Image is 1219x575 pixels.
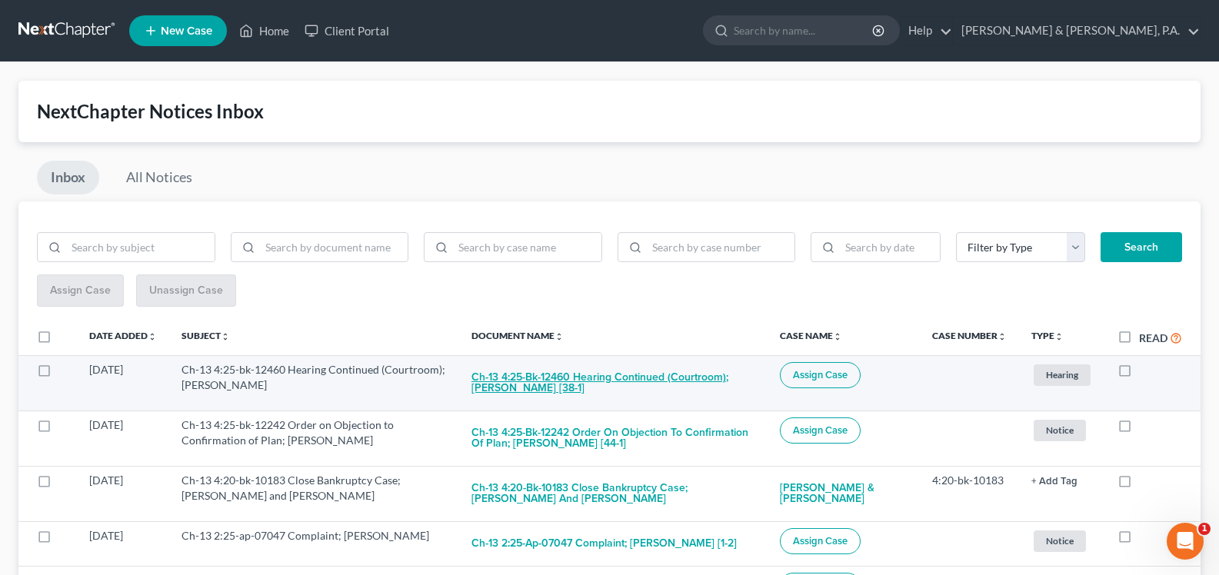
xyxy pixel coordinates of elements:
[1167,523,1204,560] iframe: Intercom live chat
[37,161,99,194] a: Inbox
[1101,232,1182,263] button: Search
[161,25,212,37] span: New Case
[555,332,564,341] i: unfold_more
[780,528,861,554] button: Assign Case
[1031,330,1064,341] a: Typeunfold_more
[780,362,861,388] button: Assign Case
[1054,332,1064,341] i: unfold_more
[1198,523,1211,535] span: 1
[793,535,848,547] span: Assign Case
[932,330,1007,341] a: Case Numberunfold_more
[1031,417,1093,443] a: Notice
[471,330,564,341] a: Document Nameunfold_more
[182,330,230,341] a: Subjectunfold_more
[647,233,795,262] input: Search by case number
[453,233,601,262] input: Search by case name
[169,466,459,521] td: Ch-13 4:20-bk-10183 Close Bankruptcy Case; [PERSON_NAME] and [PERSON_NAME]
[471,417,755,459] button: Ch-13 4:25-bk-12242 Order on Objection to Confirmation of Plan; [PERSON_NAME] [44-1]
[780,330,842,341] a: Case Nameunfold_more
[1031,362,1093,387] a: Hearing
[793,424,848,437] span: Assign Case
[77,466,169,521] td: [DATE]
[1034,530,1086,551] span: Notice
[1034,364,1091,385] span: Hearing
[169,355,459,410] td: Ch-13 4:25-bk-12460 Hearing Continued (Courtroom); [PERSON_NAME]
[1031,477,1077,487] button: + Add Tag
[954,17,1200,45] a: [PERSON_NAME] & [PERSON_NAME], P.A.
[231,17,297,45] a: Home
[734,16,874,45] input: Search by name...
[1139,330,1167,346] label: Read
[169,521,459,566] td: Ch-13 2:25-ap-07047 Complaint; [PERSON_NAME]
[1031,473,1093,488] a: + Add Tag
[833,332,842,341] i: unfold_more
[471,362,755,404] button: Ch-13 4:25-bk-12460 Hearing Continued (Courtroom); [PERSON_NAME] [38-1]
[920,466,1019,521] td: 4:20-bk-10183
[471,473,755,514] button: Ch-13 4:20-bk-10183 Close Bankruptcy Case; [PERSON_NAME] and [PERSON_NAME]
[840,233,940,262] input: Search by date
[1034,420,1086,440] span: Notice
[901,17,952,45] a: Help
[169,410,459,466] td: Ch-13 4:25-bk-12242 Order on Objection to Confirmation of Plan; [PERSON_NAME]
[1031,528,1093,553] a: Notice
[77,521,169,566] td: [DATE]
[780,417,861,444] button: Assign Case
[37,99,1182,124] div: NextChapter Notices Inbox
[793,369,848,381] span: Assign Case
[297,17,397,45] a: Client Portal
[66,233,215,262] input: Search by subject
[998,332,1007,341] i: unfold_more
[471,528,737,559] button: Ch-13 2:25-ap-07047 Complaint; [PERSON_NAME] [1-2]
[148,332,157,341] i: unfold_more
[112,161,206,194] a: All Notices
[221,332,230,341] i: unfold_more
[260,233,408,262] input: Search by document name
[780,473,908,514] a: [PERSON_NAME] & [PERSON_NAME]
[77,355,169,410] td: [DATE]
[77,410,169,466] td: [DATE]
[89,330,157,341] a: Date Addedunfold_more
